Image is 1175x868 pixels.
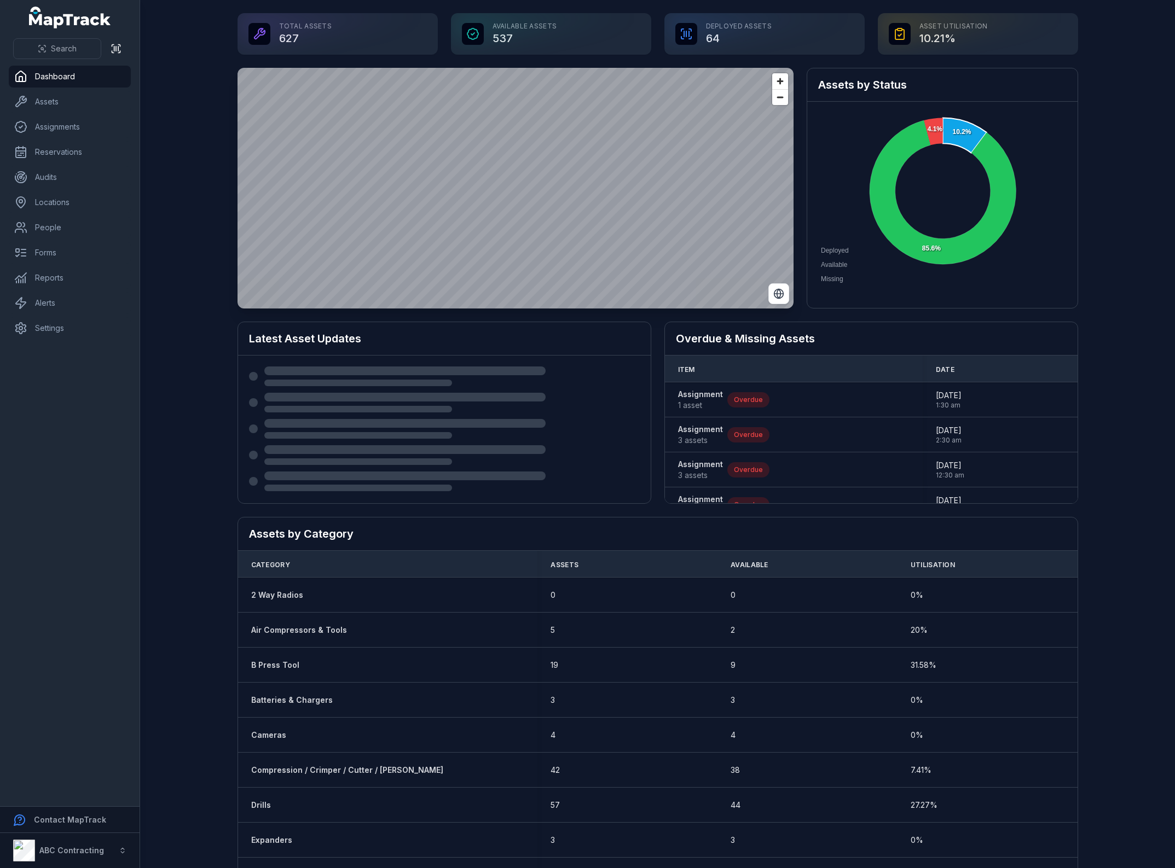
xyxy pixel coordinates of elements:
[251,625,347,636] a: Air Compressors & Tools
[911,625,928,636] span: 20 %
[9,116,131,138] a: Assignments
[731,695,735,706] span: 3
[911,695,923,706] span: 0 %
[678,424,723,435] strong: Assignment
[936,401,962,410] span: 1:30 am
[936,436,962,445] span: 2:30 am
[551,835,555,846] span: 3
[911,835,923,846] span: 0 %
[249,331,640,346] h2: Latest Asset Updates
[731,660,736,671] span: 9
[238,68,794,308] canvas: Map
[821,261,847,269] span: Available
[9,166,131,188] a: Audits
[936,365,954,374] span: Date
[936,471,964,480] span: 12:30 am
[936,460,964,480] time: 1/31/2025, 12:30:00 AM
[936,495,964,506] span: [DATE]
[911,561,955,569] span: Utilisation
[731,835,735,846] span: 3
[249,526,1067,541] h2: Assets by Category
[911,800,937,811] span: 27.27 %
[9,242,131,264] a: Forms
[51,43,77,54] span: Search
[727,427,769,442] div: Overdue
[9,191,131,213] a: Locations
[29,7,111,28] a: MapTrack
[731,625,735,636] span: 2
[936,425,962,445] time: 11/30/2024, 2:30:00 AM
[251,561,290,569] span: Category
[936,390,962,401] span: [DATE]
[551,695,555,706] span: 3
[772,89,788,105] button: Zoom out
[678,389,723,411] a: Assignment1 asset
[678,365,695,374] span: Item
[251,695,333,706] a: Batteries & Chargers
[551,561,578,569] span: Assets
[9,91,131,113] a: Assets
[936,425,962,436] span: [DATE]
[9,66,131,88] a: Dashboard
[678,435,723,446] span: 3 assets
[936,390,962,410] time: 8/31/2024, 1:30:00 AM
[911,765,931,776] span: 7.41 %
[818,77,1067,92] h2: Assets by Status
[9,267,131,289] a: Reports
[772,73,788,89] button: Zoom in
[678,400,723,411] span: 1 asset
[551,590,555,601] span: 0
[731,561,768,569] span: Available
[551,730,555,741] span: 4
[731,590,736,601] span: 0
[727,497,769,512] div: Overdue
[251,800,271,811] a: Drills
[9,317,131,339] a: Settings
[9,292,131,314] a: Alerts
[251,835,292,846] a: Expanders
[678,424,723,446] a: Assignment3 assets
[551,800,560,811] span: 57
[9,217,131,238] a: People
[821,275,843,283] span: Missing
[9,141,131,163] a: Reservations
[678,459,723,481] a: Assignment3 assets
[936,460,964,471] span: [DATE]
[731,730,736,741] span: 4
[911,590,923,601] span: 0 %
[551,660,558,671] span: 19
[251,730,286,741] a: Cameras
[678,389,723,400] strong: Assignment
[731,800,740,811] span: 44
[678,494,723,505] strong: Assignment
[676,331,1067,346] h2: Overdue & Missing Assets
[251,765,443,776] a: Compression / Crimper / Cutter / [PERSON_NAME]
[911,730,923,741] span: 0 %
[768,283,789,304] button: Switch to Satellite View
[13,38,101,59] button: Search
[727,392,769,407] div: Overdue
[39,846,104,855] strong: ABC Contracting
[821,247,849,254] span: Deployed
[911,660,936,671] span: 31.58 %
[251,590,303,601] a: 2 Way Radios
[678,494,723,516] a: Assignment
[551,625,555,636] span: 5
[678,459,723,470] strong: Assignment
[936,495,964,515] time: 2/28/2025, 12:30:00 AM
[551,765,560,776] span: 42
[727,462,769,477] div: Overdue
[678,470,723,481] span: 3 assets
[251,660,299,671] a: B Press Tool
[34,815,106,824] strong: Contact MapTrack
[731,765,740,776] span: 38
